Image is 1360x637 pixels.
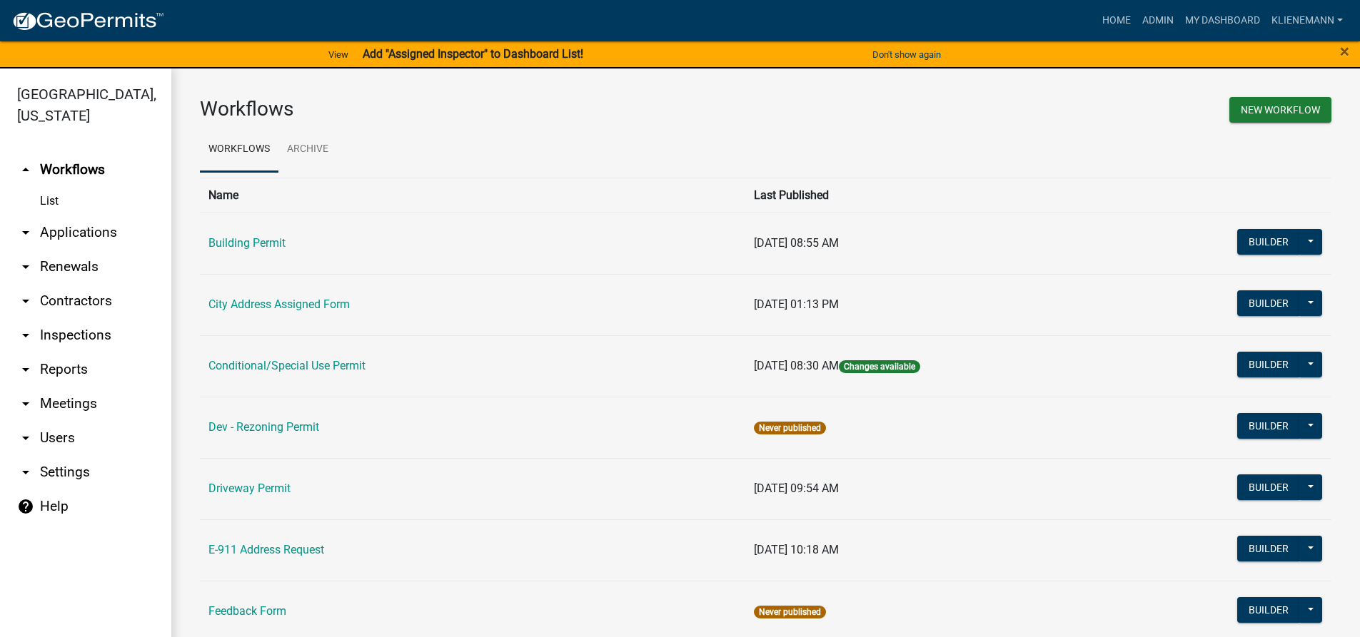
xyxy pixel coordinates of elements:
span: [DATE] 09:54 AM [754,481,839,495]
button: New Workflow [1229,97,1331,123]
a: Dev - Rezoning Permit [208,420,319,434]
a: View [323,43,354,66]
button: Builder [1237,229,1300,255]
i: arrow_drop_down [17,327,34,344]
a: Feedback Form [208,604,286,618]
i: arrow_drop_down [17,429,34,447]
a: Admin [1137,7,1179,34]
span: Never published [754,422,826,434]
th: Name [200,178,745,213]
i: arrow_drop_down [17,292,34,310]
a: Building Permit [208,236,286,250]
span: Never published [754,606,826,618]
a: City Address Assigned Form [208,297,350,311]
a: E-911 Address Request [208,543,324,556]
i: arrow_drop_down [17,395,34,412]
th: Last Published [745,178,1120,213]
span: × [1340,41,1349,61]
button: Builder [1237,536,1300,561]
a: Workflows [200,127,278,173]
i: arrow_drop_up [17,161,34,178]
button: Builder [1237,290,1300,316]
button: Don't show again [867,43,947,66]
i: arrow_drop_down [17,361,34,378]
i: arrow_drop_down [17,224,34,241]
i: arrow_drop_down [17,464,34,481]
a: Home [1097,7,1137,34]
span: [DATE] 08:55 AM [754,236,839,250]
button: Close [1340,43,1349,60]
span: [DATE] 01:13 PM [754,297,839,311]
a: My Dashboard [1179,7,1266,34]
i: help [17,498,34,515]
button: Builder [1237,474,1300,500]
i: arrow_drop_down [17,258,34,275]
a: Driveway Permit [208,481,291,495]
strong: Add "Assigned Inspector" to Dashboard List! [363,47,583,61]
button: Builder [1237,352,1300,377]
span: [DATE] 10:18 AM [754,543,839,556]
span: [DATE] 08:30 AM [754,359,839,372]
a: Archive [278,127,337,173]
h3: Workflows [200,97,755,121]
a: Conditional/Special Use Permit [208,359,366,372]
a: klienemann [1266,7,1349,34]
button: Builder [1237,597,1300,623]
button: Builder [1237,413,1300,439]
span: Changes available [839,360,920,373]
